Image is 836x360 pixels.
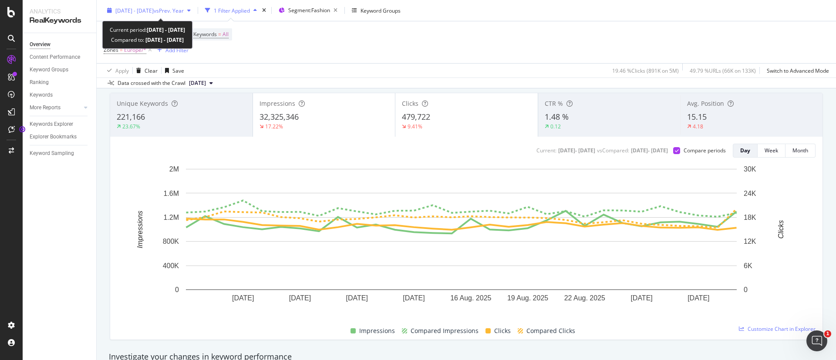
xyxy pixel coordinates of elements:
[630,294,652,302] text: [DATE]
[30,16,89,26] div: RealKeywords
[558,147,595,154] div: [DATE] - [DATE]
[265,123,283,130] div: 17.22%
[115,67,129,74] div: Apply
[564,294,605,302] text: 22 Aug. 2025
[30,40,51,49] div: Overview
[154,7,184,14] span: vs Prev. Year
[111,35,184,45] div: Compared to:
[110,25,185,35] div: Current period:
[346,294,368,302] text: [DATE]
[145,67,158,74] div: Clear
[348,3,404,17] button: Keyword Groups
[507,294,548,302] text: 19 Aug. 2025
[117,165,806,316] svg: A chart.
[785,144,816,158] button: Month
[175,286,179,293] text: 0
[30,78,49,87] div: Ranking
[30,132,90,141] a: Explorer Bookmarks
[403,294,425,302] text: [DATE]
[545,111,569,122] span: 1.48 %
[214,7,250,14] div: 1 Filter Applied
[165,46,189,54] div: Add Filter
[118,79,185,87] div: Data crossed with the Crawl
[739,325,816,333] a: Customize Chart in Explorer
[136,211,144,248] text: Impressions
[748,325,816,333] span: Customize Chart in Explorer
[597,147,629,154] div: vs Compared :
[806,330,827,351] iframe: Intercom live chat
[408,123,422,130] div: 9.41%
[30,65,68,74] div: Keyword Groups
[289,294,311,302] text: [DATE]
[189,79,206,87] span: 2025 Aug. 29th
[758,144,785,158] button: Week
[767,67,829,74] div: Switch to Advanced Mode
[450,294,491,302] text: 16 Aug. 2025
[222,28,229,40] span: All
[526,326,575,336] span: Compared Clicks
[684,147,726,154] div: Compare periods
[104,46,118,54] span: Zones
[185,78,216,88] button: [DATE]
[777,220,785,239] text: Clicks
[411,326,479,336] span: Compared Impressions
[687,111,707,122] span: 15.15
[117,111,145,122] span: 221,166
[104,3,194,17] button: [DATE] - [DATE]vsPrev. Year
[690,67,756,74] div: 49.79 % URLs ( 66K on 133K )
[30,120,73,129] div: Keywords Explorer
[361,7,401,14] div: Keyword Groups
[144,36,184,44] b: [DATE] - [DATE]
[693,123,703,130] div: 4.18
[30,91,53,100] div: Keywords
[30,53,90,62] a: Content Performance
[133,64,158,77] button: Clear
[30,91,90,100] a: Keywords
[494,326,511,336] span: Clicks
[744,286,748,293] text: 0
[30,7,89,16] div: Analytics
[193,30,217,38] span: Keywords
[169,165,179,173] text: 2M
[30,40,90,49] a: Overview
[744,238,756,245] text: 12K
[117,99,168,108] span: Unique Keywords
[792,147,808,154] div: Month
[120,46,123,54] span: =
[147,26,185,34] b: [DATE] - [DATE]
[687,99,724,108] span: Avg. Position
[536,147,556,154] div: Current:
[550,123,561,130] div: 0.12
[172,67,184,74] div: Save
[163,262,179,269] text: 400K
[765,147,778,154] div: Week
[163,189,179,197] text: 1.6M
[740,147,750,154] div: Day
[154,45,189,55] button: Add Filter
[744,189,756,197] text: 24K
[163,238,179,245] text: 800K
[631,147,668,154] div: [DATE] - [DATE]
[232,294,254,302] text: [DATE]
[30,78,90,87] a: Ranking
[744,165,756,173] text: 30K
[163,214,179,221] text: 1.2M
[744,262,752,269] text: 6K
[612,67,679,74] div: 19.46 % Clicks ( 891K on 5M )
[30,149,90,158] a: Keyword Sampling
[260,6,268,15] div: times
[288,7,330,14] span: Segment: Fashion
[359,326,395,336] span: Impressions
[545,99,563,108] span: CTR %
[763,64,829,77] button: Switch to Advanced Mode
[30,120,90,129] a: Keywords Explorer
[275,3,341,17] button: Segment:Fashion
[260,99,295,108] span: Impressions
[124,44,146,56] span: Europe/*
[104,64,129,77] button: Apply
[122,123,140,130] div: 23.67%
[733,144,758,158] button: Day
[402,99,418,108] span: Clicks
[30,103,61,112] div: More Reports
